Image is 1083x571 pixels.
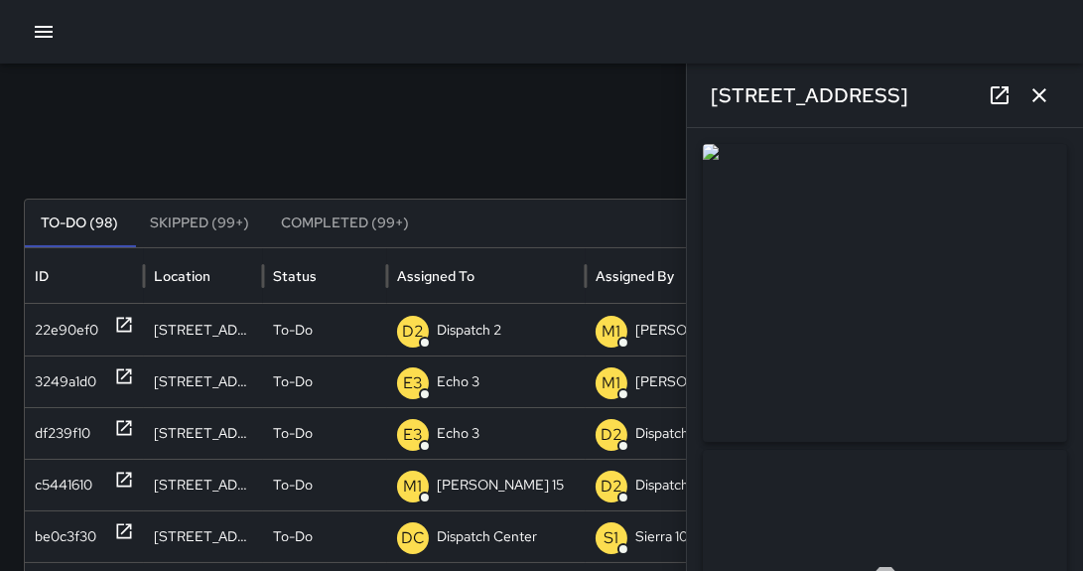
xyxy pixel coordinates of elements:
[144,459,263,510] div: 436 14th Street
[144,304,263,356] div: 2300 Valley Street
[273,357,313,407] p: To-Do
[437,460,564,510] p: [PERSON_NAME] 15
[35,460,92,510] div: c5441610
[397,267,474,285] div: Assigned To
[35,267,49,285] div: ID
[603,371,621,395] p: M1
[437,511,537,562] p: Dispatch Center
[603,320,621,344] p: M1
[402,320,424,344] p: D2
[35,511,96,562] div: be0c3f30
[403,423,423,447] p: E3
[635,305,762,356] p: [PERSON_NAME] 17
[605,526,619,550] p: S1
[25,200,134,247] button: To-Do (98)
[596,267,674,285] div: Assigned By
[635,460,700,510] p: Dispatch 2
[273,408,313,459] p: To-Do
[144,407,263,459] div: 824 Franklin Street
[273,460,313,510] p: To-Do
[154,267,210,285] div: Location
[437,357,479,407] p: Echo 3
[273,511,313,562] p: To-Do
[635,511,688,562] p: Sierra 10
[273,267,317,285] div: Status
[144,356,263,407] div: 1720 Telegraph Avenue
[601,475,622,499] p: D2
[134,200,265,247] button: Skipped (99+)
[35,408,90,459] div: df239f10
[635,357,762,407] p: [PERSON_NAME] 12
[437,408,479,459] p: Echo 3
[265,200,425,247] button: Completed (99+)
[273,305,313,356] p: To-Do
[404,475,423,499] p: M1
[401,526,425,550] p: DC
[403,371,423,395] p: E3
[35,305,98,356] div: 22e90ef0
[635,408,700,459] p: Dispatch 2
[437,305,501,356] p: Dispatch 2
[35,357,96,407] div: 3249a1d0
[144,510,263,562] div: 1437 Franklin Street
[601,423,622,447] p: D2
